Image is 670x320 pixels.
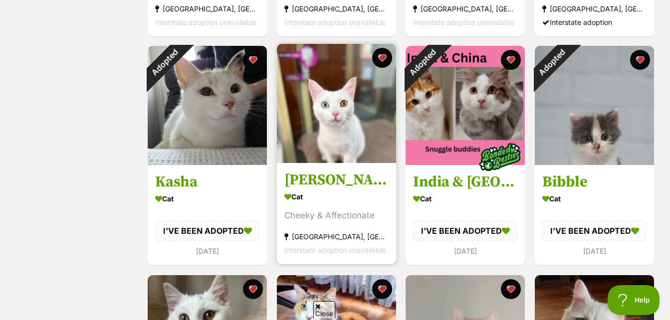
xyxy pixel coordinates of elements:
[155,191,259,205] div: Cat
[413,172,517,191] h3: India & [GEOGRAPHIC_DATA]
[501,50,521,70] button: favourite
[630,279,650,299] button: favourite
[284,189,389,203] div: Cat
[284,2,389,15] div: [GEOGRAPHIC_DATA], [GEOGRAPHIC_DATA]
[406,46,525,165] img: India & China
[155,244,259,258] div: [DATE]
[393,33,452,92] div: Adopted
[313,301,335,319] span: Close
[284,170,389,189] h3: [PERSON_NAME]
[277,44,396,163] img: David Bowie
[501,279,521,299] button: favourite
[155,220,259,241] div: I'VE BEEN ADOPTED
[135,33,194,92] div: Adopted
[413,18,514,26] span: Interstate adoption unavailable
[522,33,581,92] div: Adopted
[284,229,389,243] div: [GEOGRAPHIC_DATA], [GEOGRAPHIC_DATA]
[542,15,647,29] div: Interstate adoption
[542,2,647,15] div: [GEOGRAPHIC_DATA], [GEOGRAPHIC_DATA]
[535,157,654,167] a: Adopted
[148,157,267,167] a: Adopted
[284,208,389,222] div: Cheeky & Affectionate
[155,18,256,26] span: Interstate adoption unavailable
[542,244,647,258] div: [DATE]
[413,2,517,15] div: [GEOGRAPHIC_DATA], [GEOGRAPHIC_DATA]
[284,245,386,254] span: Interstate adoption unavailable
[243,50,263,70] button: favourite
[542,191,647,205] div: Cat
[243,279,263,299] button: favourite
[372,48,392,68] button: favourite
[277,162,396,264] a: [PERSON_NAME] Cat Cheeky & Affectionate [GEOGRAPHIC_DATA], [GEOGRAPHIC_DATA] Interstate adoption ...
[535,164,654,265] a: Bibble Cat I'VE BEEN ADOPTED [DATE] favourite
[406,157,525,167] a: Adopted
[148,46,267,165] img: Kasha
[413,244,517,258] div: [DATE]
[284,18,386,26] span: Interstate adoption unavailable
[535,46,654,165] img: Bibble
[475,132,525,181] img: bonded besties
[608,285,660,315] iframe: Help Scout Beacon - Open
[542,220,647,241] div: I'VE BEEN ADOPTED
[372,279,392,299] button: favourite
[413,191,517,205] div: Cat
[630,50,650,70] button: favourite
[148,164,267,265] a: Kasha Cat I'VE BEEN ADOPTED [DATE] favourite
[413,220,517,241] div: I'VE BEEN ADOPTED
[155,172,259,191] h3: Kasha
[406,164,525,265] a: India & [GEOGRAPHIC_DATA] Cat I'VE BEEN ADOPTED [DATE] favourite
[155,2,259,15] div: [GEOGRAPHIC_DATA], [GEOGRAPHIC_DATA]
[542,172,647,191] h3: Bibble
